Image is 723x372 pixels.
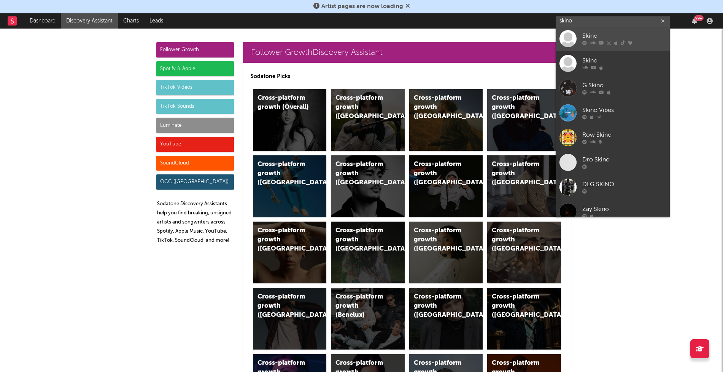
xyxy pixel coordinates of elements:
div: Cross-platform growth ([GEOGRAPHIC_DATA]) [257,292,309,320]
a: Skino Vibes [556,101,670,125]
a: Cross-platform growth ([GEOGRAPHIC_DATA]) [253,222,327,283]
div: Cross-platform growth (Overall) [257,94,309,112]
div: Cross-platform growth ([GEOGRAPHIC_DATA]/GSA) [414,160,466,187]
div: Cross-platform growth (Benelux) [335,292,387,320]
a: Cross-platform growth ([GEOGRAPHIC_DATA]/GSA) [409,155,483,217]
div: Skino [582,32,666,41]
a: Cross-platform growth ([GEOGRAPHIC_DATA]) [331,89,405,151]
div: Cross-platform growth ([GEOGRAPHIC_DATA]) [335,226,387,254]
a: G Skino [556,76,670,101]
a: Cross-platform growth ([GEOGRAPHIC_DATA]) [409,222,483,283]
div: Skino [582,56,666,65]
a: Row Skino [556,125,670,150]
a: Leads [144,13,168,29]
div: Cross-platform growth ([GEOGRAPHIC_DATA]) [335,94,387,121]
button: 99+ [692,18,697,24]
a: Charts [118,13,144,29]
a: Skino [556,26,670,51]
p: Sodatone Picks [251,72,564,81]
div: OCC ([GEOGRAPHIC_DATA]) [156,174,234,190]
div: YouTube [156,137,234,152]
div: Cross-platform growth ([GEOGRAPHIC_DATA]) [257,160,309,187]
a: Cross-platform growth ([GEOGRAPHIC_DATA]) [409,288,483,350]
div: G Skino [582,81,666,90]
div: Skino Vibes [582,106,666,115]
div: Cross-platform growth ([GEOGRAPHIC_DATA]) [414,226,466,254]
div: Cross-platform growth ([GEOGRAPHIC_DATA]) [492,160,543,187]
div: Cross-platform growth ([GEOGRAPHIC_DATA]) [492,292,543,320]
div: Dro Skino [582,155,666,164]
input: Search for artists [556,16,670,26]
a: Cross-platform growth (Overall) [253,89,327,151]
div: SoundCloud [156,156,234,171]
span: Dismiss [405,3,410,10]
div: TikTok Sounds [156,99,234,114]
a: Discovery Assistant [61,13,118,29]
a: Dro Skino [556,150,670,175]
div: Spotify & Apple [156,61,234,77]
div: Cross-platform growth ([GEOGRAPHIC_DATA]) [492,94,543,121]
p: Sodatone Discovery Assistants help you find breaking, unsigned artists and songwriters across Spo... [157,200,234,245]
div: Cross-platform growth ([GEOGRAPHIC_DATA]) [492,226,543,254]
div: TikTok Videos [156,80,234,95]
a: Dashboard [24,13,61,29]
a: Cross-platform growth ([GEOGRAPHIC_DATA]) [331,222,405,283]
div: DLG SKINO [582,180,666,189]
div: Cross-platform growth ([GEOGRAPHIC_DATA]) [414,94,466,121]
div: Cross-platform growth ([GEOGRAPHIC_DATA]) [335,160,387,187]
div: Zay Skino [582,205,666,214]
a: Cross-platform growth ([GEOGRAPHIC_DATA]) [487,155,561,217]
div: Row Skino [582,131,666,140]
a: Follower GrowthDiscovery Assistant [243,42,572,63]
a: Skino [556,51,670,76]
div: Cross-platform growth ([GEOGRAPHIC_DATA]) [414,292,466,320]
div: Luminate [156,118,234,133]
a: Zay Skino [556,200,670,224]
a: DLG SKINO [556,175,670,200]
a: Cross-platform growth (Benelux) [331,288,405,350]
div: 99 + [694,15,704,21]
div: Follower Growth [156,42,234,57]
a: Cross-platform growth ([GEOGRAPHIC_DATA]) [253,155,327,217]
a: Cross-platform growth ([GEOGRAPHIC_DATA]) [487,288,561,350]
div: Cross-platform growth ([GEOGRAPHIC_DATA]) [257,226,309,254]
a: Cross-platform growth ([GEOGRAPHIC_DATA]) [409,89,483,151]
a: Cross-platform growth ([GEOGRAPHIC_DATA]) [487,222,561,283]
span: Artist pages are now loading [321,3,403,10]
a: Cross-platform growth ([GEOGRAPHIC_DATA]) [487,89,561,151]
a: Cross-platform growth ([GEOGRAPHIC_DATA]) [331,155,405,217]
a: Cross-platform growth ([GEOGRAPHIC_DATA]) [253,288,327,350]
